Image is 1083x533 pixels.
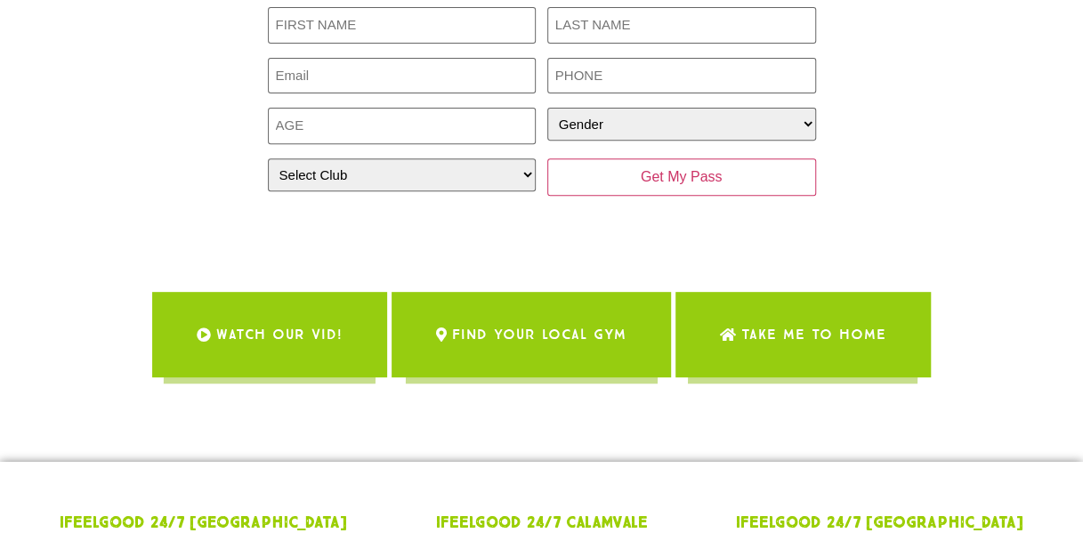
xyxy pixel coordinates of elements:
a: ifeelgood 24/7 Calamvale [435,513,647,533]
a: Find Your Local Gym [392,292,671,377]
input: AGE [268,108,537,144]
span: Take me to Home [741,310,886,359]
input: LAST NAME [547,7,816,44]
a: WATCH OUR VID! [152,292,387,377]
span: Find Your Local Gym [452,310,626,359]
span: WATCH OUR VID! [216,310,343,359]
input: Email [268,58,537,94]
a: ifeelgood 24/7 [GEOGRAPHIC_DATA] [60,513,347,533]
input: PHONE [547,58,816,94]
a: ifeelgood 24/7 [GEOGRAPHIC_DATA] [736,513,1023,533]
input: FIRST NAME [268,7,537,44]
input: Get My Pass [547,158,816,196]
a: Take me to Home [675,292,931,377]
